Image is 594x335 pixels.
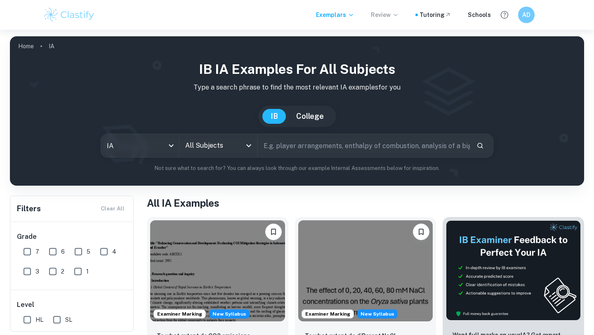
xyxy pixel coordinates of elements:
input: E.g. player arrangements, enthalpy of combustion, analysis of a big city... [258,134,470,157]
span: 6 [61,247,65,256]
p: Type a search phrase to find the most relevant IA examples for you [16,83,577,92]
img: ESS IA example thumbnail: To what extent do diPerent NaCl concentr [298,220,433,321]
a: Schools [468,10,491,19]
button: Bookmark [413,224,429,240]
p: Not sure what to search for? You can always look through our example Internal Assessments below f... [16,164,577,172]
span: SL [65,315,72,324]
h6: Grade [17,232,127,242]
span: New Syllabus [209,309,250,318]
button: AD [518,7,535,23]
button: Help and Feedback [497,8,511,22]
button: IB [262,109,286,124]
h6: Filters [17,203,41,215]
span: 3 [35,267,39,276]
p: Exemplars [316,10,354,19]
span: 1 [86,267,89,276]
div: Starting from the May 2026 session, the ESS IA requirements have changed. We created this exempla... [357,309,398,318]
a: Home [18,40,34,52]
span: Examiner Marking [302,310,354,318]
button: Open [243,140,255,151]
h1: All IA Examples [147,196,584,210]
span: New Syllabus [357,309,398,318]
a: Tutoring [420,10,451,19]
p: IA [49,42,54,51]
h6: AD [522,10,531,19]
img: ESS IA example thumbnail: To what extent do CO2 emissions contribu [150,220,285,321]
span: Examiner Marking [154,310,205,318]
div: Starting from the May 2026 session, the ESS IA requirements have changed. We created this exempla... [209,309,250,318]
span: 7 [35,247,39,256]
button: Search [473,139,487,153]
span: 2 [61,267,64,276]
span: 4 [112,247,116,256]
button: Bookmark [265,224,282,240]
p: Review [371,10,399,19]
button: College [288,109,332,124]
span: HL [35,315,43,324]
img: Clastify logo [43,7,95,23]
img: profile cover [10,36,584,186]
img: Thumbnail [446,220,581,321]
h1: IB IA examples for all subjects [16,59,577,79]
span: 5 [87,247,90,256]
div: IA [101,134,179,157]
h6: Level [17,300,127,310]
